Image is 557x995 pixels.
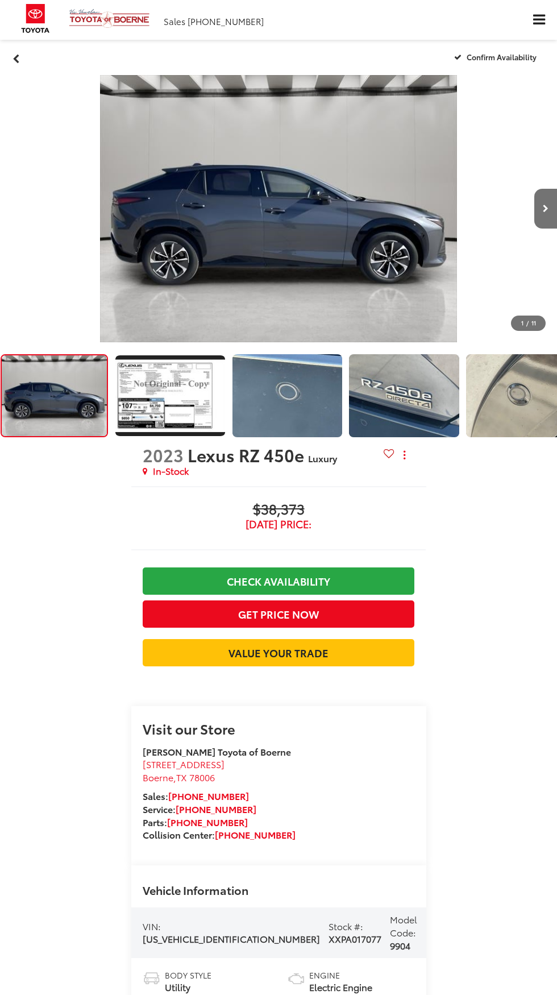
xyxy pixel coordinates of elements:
[394,445,414,465] button: Actions
[143,519,415,530] span: [DATE] Price:
[153,465,189,478] span: In-Stock
[1,356,108,437] img: 2023 Lexus RZ 450e Luxury
[232,354,342,437] a: Expand Photo 2
[114,360,226,432] img: 2023 Lexus RZ 450e Luxury
[521,318,523,327] span: 1
[448,47,546,67] button: Confirm Availability
[188,15,264,27] span: [PHONE_NUMBER]
[143,770,215,783] span: ,
[390,939,410,952] span: 9904
[165,981,211,994] span: Utility
[143,757,225,770] span: [STREET_ADDRESS]
[329,932,381,945] span: XXPA017077
[143,919,161,932] span: VIN:
[534,189,557,229] button: Next image
[309,969,372,981] span: Engine
[390,913,417,939] span: Model Code:
[100,75,456,342] img: 2023 Lexus RZ 450e Luxury
[188,442,308,467] span: Lexus RZ 450e
[143,721,415,736] h2: Visit our Store
[164,15,185,27] span: Sales
[143,802,256,815] strong: Service:
[348,354,460,438] img: 2023 Lexus RZ 450e Luxury
[143,770,173,783] span: Boerne
[143,828,296,841] strong: Collision Center:
[467,52,537,62] span: Confirm Availability
[525,319,530,327] span: /
[329,919,363,932] span: Stock #:
[143,600,415,628] button: Get Price Now
[176,770,187,783] span: TX
[143,639,415,666] a: Value Your Trade
[308,451,337,465] span: Luxury
[349,354,459,437] a: Expand Photo 3
[215,828,296,841] a: [PHONE_NUMBER]
[115,354,225,437] a: Expand Photo 1
[143,757,225,783] a: [STREET_ADDRESS] Boerne,TX 78006
[176,802,256,815] a: [PHONE_NUMBER]
[143,567,415,595] a: Check Availability
[143,745,291,758] strong: [PERSON_NAME] Toyota of Boerne
[531,318,536,327] span: 11
[231,354,343,438] img: 2023 Lexus RZ 450e Luxury
[189,770,215,783] span: 78006
[309,981,372,994] span: Electric Engine
[143,884,248,896] h2: Vehicle Information
[143,815,248,828] strong: Parts:
[167,815,248,828] a: [PHONE_NUMBER]
[168,789,249,802] a: [PHONE_NUMBER]
[143,501,415,519] span: $38,373
[1,354,108,437] a: Expand Photo 0
[143,932,320,945] span: [US_VEHICLE_IDENTIFICATION_NUMBER]
[404,450,405,459] span: dropdown dots
[143,442,184,467] span: 2023
[165,969,211,981] span: Body Style
[69,9,150,28] img: Vic Vaughan Toyota of Boerne
[143,789,249,802] strong: Sales:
